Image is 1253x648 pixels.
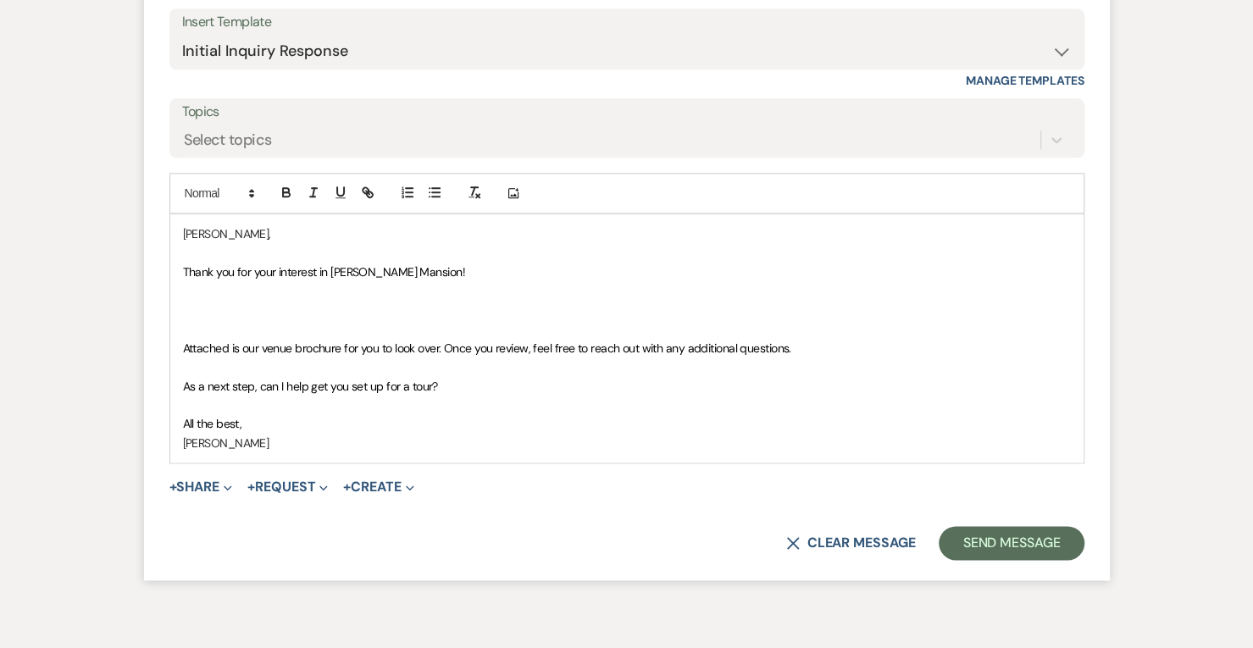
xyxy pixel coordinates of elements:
span: All the best, [183,416,242,431]
p: [PERSON_NAME], [183,224,1071,243]
span: + [343,480,351,494]
div: Insert Template [182,10,1072,35]
p: [PERSON_NAME] [183,434,1071,452]
button: Request [247,480,328,494]
span: + [169,480,177,494]
button: Send Message [939,526,1084,560]
span: Attached is our venue brochure for you to look over. Once you review, feel free to reach out with... [183,341,791,356]
button: Clear message [786,536,915,550]
span: Thank you for your interest in [PERSON_NAME] Mansion! [183,264,465,280]
span: + [247,480,255,494]
div: Select topics [184,129,272,152]
button: Create [343,480,413,494]
a: Manage Templates [966,73,1084,88]
span: As a next step, can I help get you set up for a tour? [183,379,438,394]
button: Share [169,480,233,494]
label: Topics [182,100,1072,125]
